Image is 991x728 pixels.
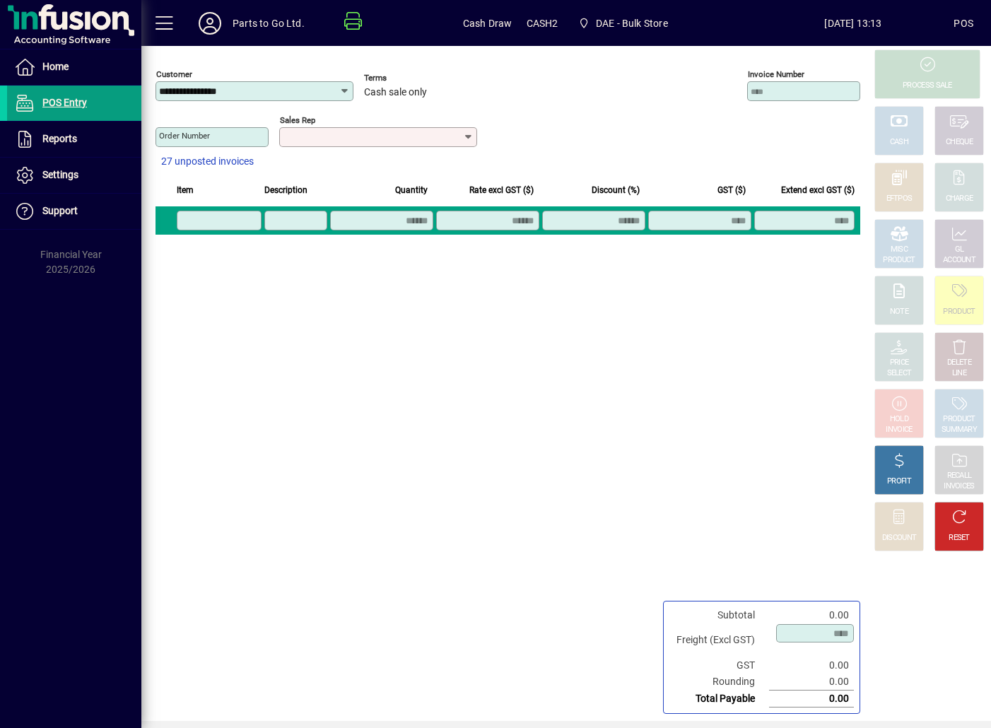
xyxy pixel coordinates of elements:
[42,133,77,144] span: Reports
[886,194,913,204] div: EFTPOS
[891,245,908,255] div: MISC
[947,471,972,481] div: RECALL
[156,69,192,79] mat-label: Customer
[592,182,640,198] span: Discount (%)
[596,12,668,35] span: DAE - Bulk Store
[886,425,912,435] div: INVOICE
[890,137,908,148] div: CASH
[156,149,259,175] button: 27 unposted invoices
[669,607,769,623] td: Subtotal
[572,11,673,36] span: DAE - Bulk Store
[769,691,854,708] td: 0.00
[7,122,141,157] a: Reports
[42,169,78,180] span: Settings
[364,87,427,98] span: Cash sale only
[947,358,971,368] div: DELETE
[753,12,954,35] span: [DATE] 13:13
[943,307,975,317] div: PRODUCT
[669,623,769,657] td: Freight (Excl GST)
[952,368,966,379] div: LINE
[669,657,769,674] td: GST
[946,194,973,204] div: CHARGE
[781,182,855,198] span: Extend excl GST ($)
[7,194,141,229] a: Support
[233,12,305,35] div: Parts to Go Ltd.
[890,414,908,425] div: HOLD
[943,255,975,266] div: ACCOUNT
[669,674,769,691] td: Rounding
[769,674,854,691] td: 0.00
[949,533,970,544] div: RESET
[527,12,558,35] span: CASH2
[954,12,973,35] div: POS
[364,74,449,83] span: Terms
[882,533,916,544] div: DISCOUNT
[769,657,854,674] td: 0.00
[903,81,952,91] div: PROCESS SALE
[943,414,975,425] div: PRODUCT
[883,255,915,266] div: PRODUCT
[887,368,912,379] div: SELECT
[769,607,854,623] td: 0.00
[42,97,87,108] span: POS Entry
[187,11,233,36] button: Profile
[887,476,911,487] div: PROFIT
[955,245,964,255] div: GL
[717,182,746,198] span: GST ($)
[42,205,78,216] span: Support
[463,12,512,35] span: Cash Draw
[7,158,141,193] a: Settings
[280,115,315,125] mat-label: Sales rep
[890,358,909,368] div: PRICE
[890,307,908,317] div: NOTE
[942,425,977,435] div: SUMMARY
[946,137,973,148] div: CHEQUE
[669,691,769,708] td: Total Payable
[395,182,428,198] span: Quantity
[7,49,141,85] a: Home
[177,182,194,198] span: Item
[944,481,974,492] div: INVOICES
[264,182,307,198] span: Description
[42,61,69,72] span: Home
[748,69,804,79] mat-label: Invoice number
[161,154,254,169] span: 27 unposted invoices
[469,182,534,198] span: Rate excl GST ($)
[159,131,210,141] mat-label: Order number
